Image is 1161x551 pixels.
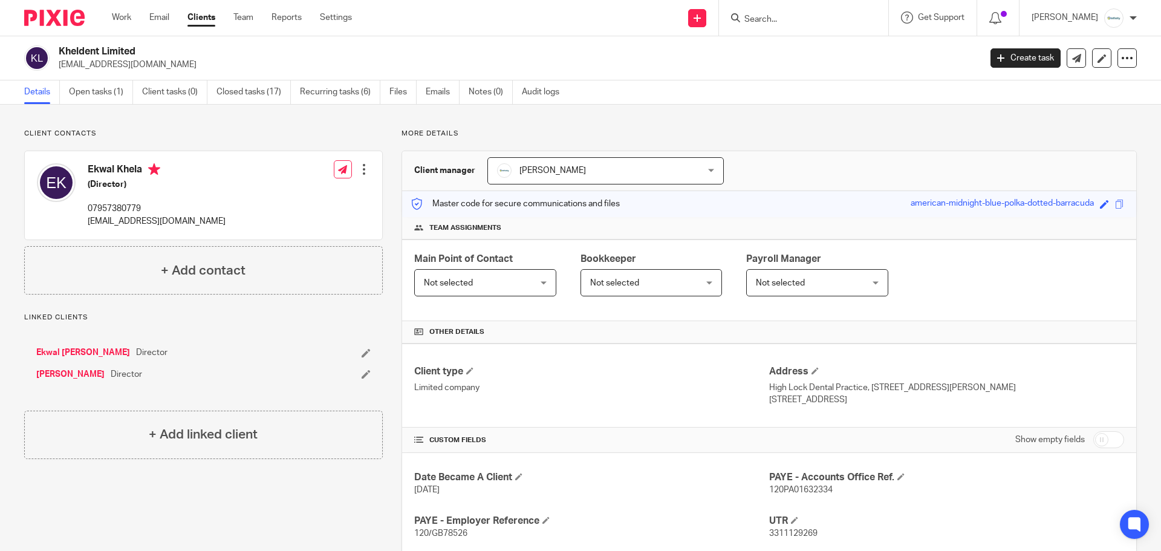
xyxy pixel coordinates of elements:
h4: UTR [769,515,1124,527]
a: Notes (0) [469,80,513,104]
h5: (Director) [88,178,226,191]
a: [PERSON_NAME] [36,368,105,380]
p: Master code for secure communications and files [411,198,620,210]
h4: CUSTOM FIELDS [414,435,769,445]
span: Not selected [424,279,473,287]
a: Email [149,11,169,24]
input: Search [743,15,852,25]
span: 120PA01632334 [769,486,833,494]
img: Pixie [24,10,85,26]
a: Emails [426,80,460,104]
span: [PERSON_NAME] [519,166,586,175]
p: 07957380779 [88,203,226,215]
h2: Kheldent Limited [59,45,790,58]
h3: Client manager [414,165,475,177]
a: Reports [272,11,302,24]
img: Infinity%20Logo%20with%20Whitespace%20.png [497,163,512,178]
a: Closed tasks (17) [216,80,291,104]
span: Director [111,368,142,380]
a: Work [112,11,131,24]
img: Infinity%20Logo%20with%20Whitespace%20.png [1104,8,1124,28]
a: Team [233,11,253,24]
a: Open tasks (1) [69,80,133,104]
p: Limited company [414,382,769,394]
h4: + Add contact [161,261,246,280]
span: Team assignments [429,223,501,233]
i: Primary [148,163,160,175]
a: Details [24,80,60,104]
a: Audit logs [522,80,568,104]
h4: Date Became A Client [414,471,769,484]
a: Client tasks (0) [142,80,207,104]
h4: PAYE - Accounts Office Ref. [769,471,1124,484]
p: More details [402,129,1137,139]
h4: PAYE - Employer Reference [414,515,769,527]
a: Ekwal [PERSON_NAME] [36,347,130,359]
p: Client contacts [24,129,383,139]
span: 120/GB78526 [414,529,467,538]
p: [EMAIL_ADDRESS][DOMAIN_NAME] [88,215,226,227]
span: [DATE] [414,486,440,494]
span: Director [136,347,167,359]
p: Linked clients [24,313,383,322]
h4: Address [769,365,1124,378]
h4: Ekwal Khela [88,163,226,178]
a: Recurring tasks (6) [300,80,380,104]
a: Settings [320,11,352,24]
span: 3311129269 [769,529,818,538]
span: Other details [429,327,484,337]
span: Not selected [756,279,805,287]
span: Payroll Manager [746,254,821,264]
span: Main Point of Contact [414,254,513,264]
p: [STREET_ADDRESS] [769,394,1124,406]
p: [PERSON_NAME] [1032,11,1098,24]
span: Bookkeeper [580,254,636,264]
label: Show empty fields [1015,434,1085,446]
a: Clients [187,11,215,24]
img: svg%3E [37,163,76,202]
a: Create task [990,48,1061,68]
span: Not selected [590,279,639,287]
h4: + Add linked client [149,425,258,444]
div: american-midnight-blue-polka-dotted-barracuda [911,197,1094,211]
h4: Client type [414,365,769,378]
span: Get Support [918,13,964,22]
img: svg%3E [24,45,50,71]
p: [EMAIL_ADDRESS][DOMAIN_NAME] [59,59,972,71]
a: Files [389,80,417,104]
p: High Lock Dental Practice, [STREET_ADDRESS][PERSON_NAME] [769,382,1124,394]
